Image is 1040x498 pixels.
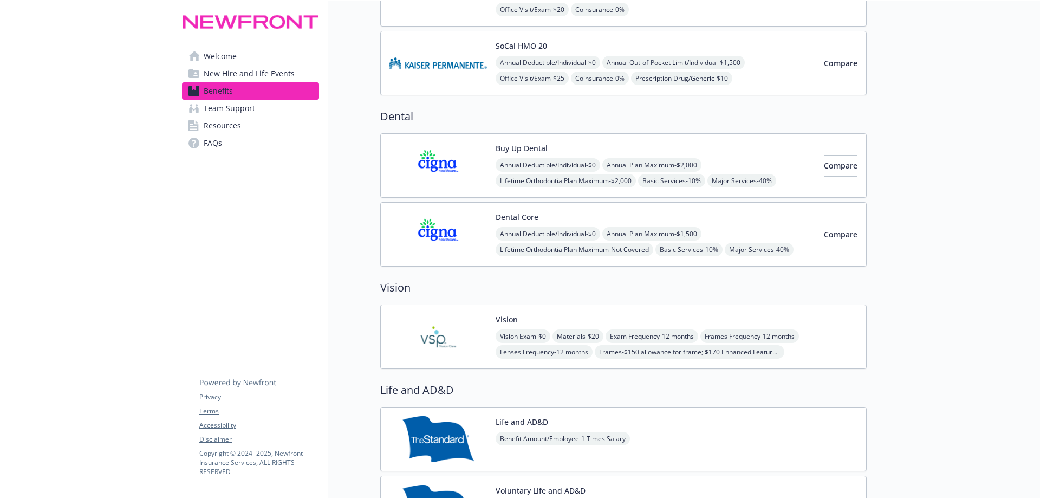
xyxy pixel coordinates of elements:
[496,227,600,241] span: Annual Deductible/Individual - $0
[496,72,569,85] span: Office Visit/Exam - $25
[204,134,222,152] span: FAQs
[389,211,487,257] img: CIGNA carrier logo
[824,53,857,74] button: Compare
[631,72,732,85] span: Prescription Drug/Generic - $10
[204,82,233,100] span: Benefits
[496,40,547,51] button: SoCal HMO 20
[655,243,723,256] span: Basic Services - 10%
[380,280,867,296] h2: Vision
[725,243,794,256] span: Major Services - 40%
[182,117,319,134] a: Resources
[182,48,319,65] a: Welcome
[571,3,629,16] span: Coinsurance - 0%
[199,406,318,416] a: Terms
[182,65,319,82] a: New Hire and Life Events
[204,65,295,82] span: New Hire and Life Events
[389,143,487,189] img: CIGNA carrier logo
[602,56,745,69] span: Annual Out-of-Pocket Limit/Individual - $1,500
[496,158,600,172] span: Annual Deductible/Individual - $0
[824,160,857,171] span: Compare
[199,449,318,476] p: Copyright © 2024 - 2025 , Newfront Insurance Services, ALL RIGHTS RESERVED
[824,224,857,245] button: Compare
[496,211,538,223] button: Dental Core
[389,314,487,360] img: Vision Service Plan carrier logo
[199,421,318,430] a: Accessibility
[199,392,318,402] a: Privacy
[496,243,653,256] span: Lifetime Orthodontia Plan Maximum - Not Covered
[199,435,318,444] a: Disclaimer
[824,229,857,240] span: Compare
[496,3,569,16] span: Office Visit/Exam - $20
[204,117,241,134] span: Resources
[496,314,518,325] button: Vision
[496,143,548,154] button: Buy Up Dental
[602,227,701,241] span: Annual Plan Maximum - $1,500
[606,329,698,343] span: Exam Frequency - 12 months
[496,329,550,343] span: Vision Exam - $0
[824,58,857,68] span: Compare
[182,134,319,152] a: FAQs
[496,345,593,359] span: Lenses Frequency - 12 months
[496,432,630,445] span: Benefit Amount/Employee - 1 Times Salary
[571,72,629,85] span: Coinsurance - 0%
[496,174,636,187] span: Lifetime Orthodontia Plan Maximum - $2,000
[595,345,784,359] span: Frames - $150 allowance for frame; $170 Enhanced Featured Frame Brands allowance; 20% savings on ...
[389,416,487,462] img: Standard Insurance Company carrier logo
[638,174,705,187] span: Basic Services - 10%
[204,100,255,117] span: Team Support
[380,382,867,398] h2: Life and AD&D
[496,416,548,428] button: Life and AD&D
[552,329,603,343] span: Materials - $20
[707,174,776,187] span: Major Services - 40%
[700,329,799,343] span: Frames Frequency - 12 months
[204,48,237,65] span: Welcome
[602,158,701,172] span: Annual Plan Maximum - $2,000
[496,56,600,69] span: Annual Deductible/Individual - $0
[182,82,319,100] a: Benefits
[496,485,586,496] button: Voluntary Life and AD&D
[389,40,487,86] img: Kaiser Permanente Insurance Company carrier logo
[824,155,857,177] button: Compare
[380,108,867,125] h2: Dental
[182,100,319,117] a: Team Support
